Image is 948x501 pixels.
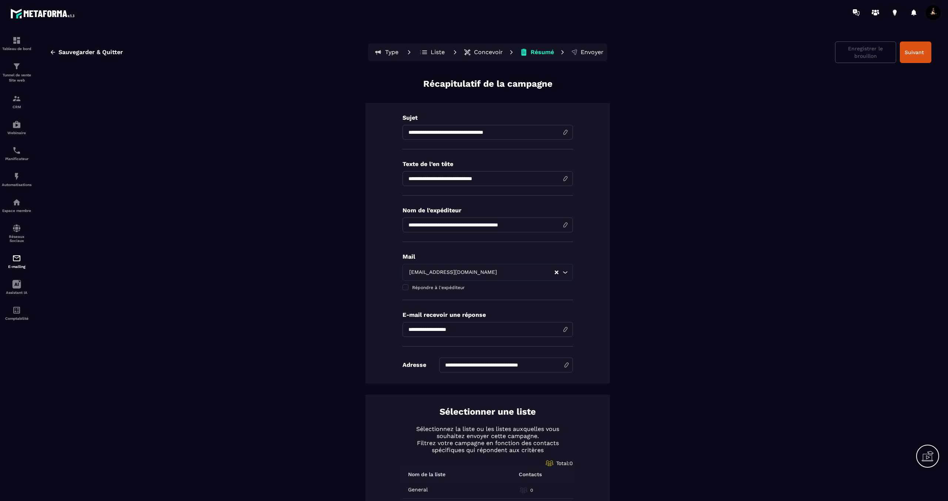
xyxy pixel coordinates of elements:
span: Sauvegarder & Quitter [59,49,123,56]
p: Comptabilité [2,316,31,321]
a: accountantaccountantComptabilité [2,300,31,326]
p: Automatisations [2,183,31,187]
button: Type [370,45,403,60]
p: Contacts [519,471,542,477]
p: Assistant IA [2,291,31,295]
img: automations [12,172,21,181]
input: Search for option [498,268,554,276]
button: Clear Selected [555,270,558,275]
img: email [12,254,21,263]
button: Suivant [900,42,931,63]
p: Espace membre [2,209,31,213]
a: emailemailE-mailing [2,248,31,274]
p: Récapitulatif de la campagne [423,78,553,90]
p: Adresse [403,361,426,368]
p: Planificateur [2,157,31,161]
button: Envoyer [569,45,606,60]
a: automationsautomationsWebinaire [2,115,31,140]
p: Liste [431,49,445,56]
a: formationformationTunnel de vente Site web [2,56,31,89]
p: 0 [530,487,533,493]
img: logo [10,7,77,20]
div: Search for option [403,264,573,281]
span: [EMAIL_ADDRESS][DOMAIN_NAME] [407,268,498,276]
button: Concevoir [461,45,505,60]
a: schedulerschedulerPlanificateur [2,140,31,166]
a: Assistant IA [2,274,31,300]
p: Nom de l'expéditeur [403,207,573,214]
img: social-network [12,224,21,233]
button: Résumé [518,45,556,60]
a: formationformationTableau de bord [2,30,31,56]
p: Texte de l’en tête [403,160,573,167]
span: Total: 0 [556,460,573,466]
img: formation [12,62,21,71]
img: automations [12,198,21,207]
p: Tunnel de vente Site web [2,73,31,83]
p: Sélectionnez la liste ou les listes auxquelles vous souhaitez envoyer cette campagne. [403,425,573,439]
p: Webinaire [2,131,31,135]
p: Concevoir [474,49,503,56]
p: Envoyer [581,49,604,56]
span: Répondre à l'expéditeur [412,285,465,290]
img: scheduler [12,146,21,155]
p: Filtrez votre campagne en fonction des contacts spécifiques qui répondent aux critères [403,439,573,454]
img: formation [12,36,21,45]
p: Nom de la liste [408,471,445,477]
p: Mail [403,253,573,260]
button: Liste [415,45,449,60]
p: Sujet [403,114,573,121]
p: Résumé [531,49,554,56]
p: Tableau de bord [2,47,31,51]
p: General [408,487,428,492]
p: CRM [2,105,31,109]
button: Sauvegarder & Quitter [44,46,128,59]
p: Type [385,49,398,56]
a: automationsautomationsEspace membre [2,192,31,218]
a: social-networksocial-networkRéseaux Sociaux [2,218,31,248]
img: accountant [12,306,21,315]
p: E-mailing [2,265,31,269]
a: formationformationCRM [2,89,31,115]
img: formation [12,94,21,103]
a: automationsautomationsAutomatisations [2,166,31,192]
p: Réseaux Sociaux [2,235,31,243]
p: Sélectionner une liste [440,406,536,418]
p: E-mail recevoir une réponse [403,311,573,318]
img: automations [12,120,21,129]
